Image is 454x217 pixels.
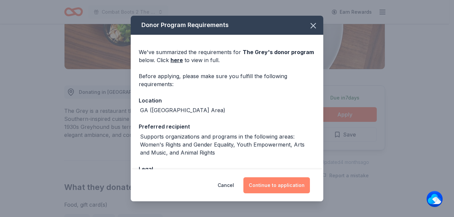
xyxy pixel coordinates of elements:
button: Continue to application [243,177,310,193]
div: GA ([GEOGRAPHIC_DATA] Area) [140,106,225,114]
div: Location [139,96,315,105]
div: Supports organizations and programs in the following areas: Women's Rights and Gender Equality, Y... [140,133,315,157]
button: Cancel [218,177,234,193]
div: We've summarized the requirements for below. Click to view in full. [139,48,315,64]
div: Legal [139,165,315,173]
a: here [171,56,183,64]
div: Donor Program Requirements [131,16,323,35]
div: Before applying, please make sure you fulfill the following requirements: [139,72,315,88]
span: The Grey 's donor program [243,49,314,55]
div: Preferred recipient [139,122,315,131]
